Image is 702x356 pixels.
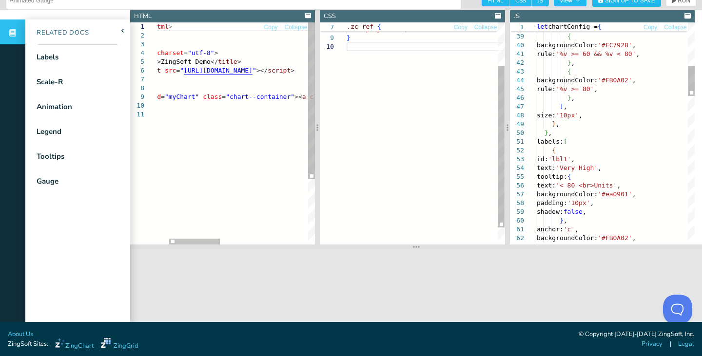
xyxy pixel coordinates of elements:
[552,147,556,154] span: {
[567,199,590,206] span: '10px'
[180,67,184,74] span: "
[548,155,571,163] span: 'lbl1'
[563,138,567,145] span: [
[510,76,524,85] div: 44
[188,49,214,56] span: "utf-8"
[510,216,524,225] div: 60
[579,330,694,339] div: © Copyright [DATE]-[DATE] ZingSoft, Inc.
[617,182,621,189] span: ,
[157,49,184,56] span: charset
[598,234,632,242] span: '#FB0A02'
[320,23,334,32] span: 7
[548,129,552,136] span: ,
[643,23,658,32] button: Copy
[556,85,594,93] span: '%v >= 80'
[537,76,598,84] span: backgroundColor:
[537,199,567,206] span: padding:
[598,190,632,198] span: '#ea0901'
[537,138,564,145] span: labels:
[632,234,636,242] span: ,
[567,173,571,180] span: {
[218,58,237,65] span: title
[510,137,524,146] div: 51
[632,190,636,198] span: ,
[130,101,144,110] div: 10
[211,58,218,65] span: </
[643,24,657,30] span: Copy
[55,338,94,351] a: ZingChart
[153,23,168,30] span: html
[510,23,524,32] span: 1
[377,23,381,30] span: {
[294,93,302,100] span: ><
[544,129,548,136] span: }
[25,28,89,38] div: Related Docs
[548,23,598,30] span: chartConfig =
[663,23,687,32] button: Collapse
[663,295,692,324] iframe: Toggle Customer Support
[8,339,48,349] span: ZingSoft Sites:
[37,76,63,88] div: Scale-R
[556,112,579,119] span: '10px'
[563,208,582,215] span: false
[510,32,524,41] div: 39
[153,93,161,100] span: id
[37,176,58,187] div: Gauge
[556,182,617,189] span: '< 80 <br>Units'
[184,49,188,56] span: =
[537,23,548,30] span: let
[291,67,294,74] span: >
[510,207,524,216] div: 59
[537,190,598,198] span: backgroundColor:
[253,67,256,74] span: "
[598,76,632,84] span: '#FB0A02'
[324,12,336,21] div: CSS
[510,172,524,181] div: 55
[510,94,524,102] div: 46
[37,126,61,137] div: Legend
[169,23,173,30] span: >
[514,12,520,21] div: JS
[37,52,58,63] div: Labels
[176,67,180,74] span: =
[161,58,211,65] span: ZingSoft Demo
[571,94,575,101] span: ,
[130,93,144,101] div: 9
[130,31,144,40] div: 2
[537,173,567,180] span: tooltip:
[510,67,524,76] div: 43
[537,50,556,57] span: rule:
[510,102,524,111] div: 47
[256,67,268,74] span: ></
[214,49,218,56] span: >
[567,33,571,40] span: {
[560,103,564,110] span: ]
[8,330,33,339] a: About Us
[320,42,334,51] div: 10
[130,110,144,119] div: 11
[453,23,468,32] button: Copy
[537,41,598,49] span: backgroundColor:
[130,75,144,84] div: 7
[560,217,564,224] span: }
[37,151,64,162] div: Tooltips
[454,24,468,30] span: Copy
[130,84,144,93] div: 8
[678,339,694,349] a: Legal
[563,103,567,110] span: ,
[590,199,594,206] span: ,
[598,164,602,171] span: ,
[537,182,556,189] span: text:
[510,50,524,58] div: 41
[264,24,278,30] span: Copy
[598,23,602,30] span: {
[664,24,687,30] span: Collapse
[130,40,144,49] div: 3
[474,24,497,30] span: Collapse
[642,339,663,349] a: Privacy
[264,23,278,32] button: Copy
[556,50,636,57] span: '%v >= 60 && %v < 80'
[222,93,226,100] span: =
[165,67,176,74] span: src
[636,50,640,57] span: ,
